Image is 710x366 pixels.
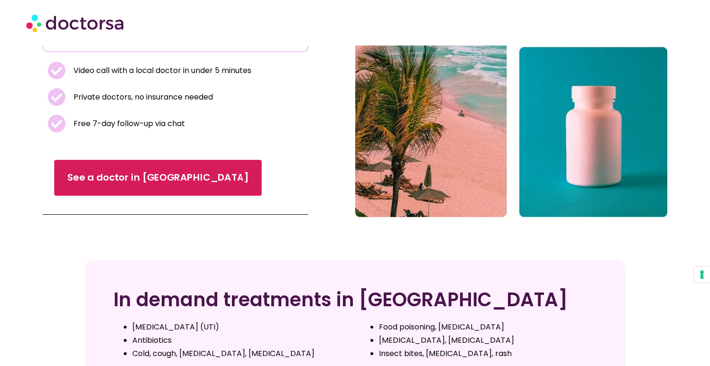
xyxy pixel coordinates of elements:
[132,320,350,334] li: [MEDICAL_DATA] (UTI)
[113,288,597,311] h2: In demand treatments in [GEOGRAPHIC_DATA]
[694,266,710,283] button: Your consent preferences for tracking technologies
[71,91,213,104] span: Private doctors, no insurance needed
[54,160,261,196] a: See a doctor in [GEOGRAPHIC_DATA]
[67,171,249,185] span: See a doctor in [GEOGRAPHIC_DATA]
[379,347,597,360] li: Insect bites, [MEDICAL_DATA], rash
[71,64,251,77] span: Video call with a local doctor in under 5 minutes
[132,334,350,347] li: Antibiotics
[71,117,185,130] span: Free 7-day follow-up via chat
[132,347,350,360] li: Cold, cough, [MEDICAL_DATA], [MEDICAL_DATA]
[379,334,597,347] li: [MEDICAL_DATA], [MEDICAL_DATA]
[379,320,597,334] li: Food poisoning, [MEDICAL_DATA]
